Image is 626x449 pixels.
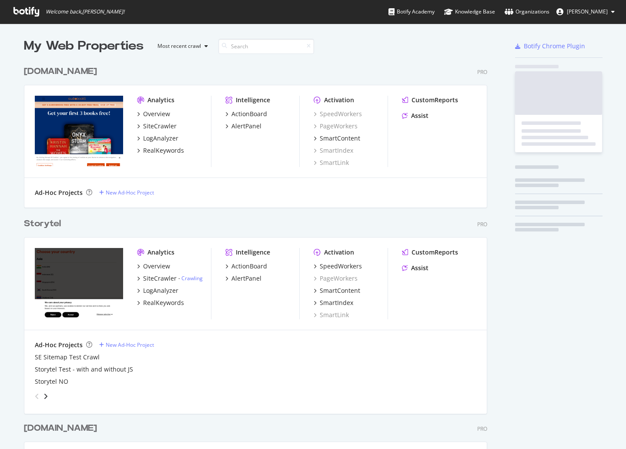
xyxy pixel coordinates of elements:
[137,110,170,118] a: Overview
[143,122,177,131] div: SiteCrawler
[411,264,428,272] div: Assist
[549,5,622,19] button: [PERSON_NAME]
[444,7,495,16] div: Knowledge Base
[320,286,360,295] div: SmartContent
[157,44,201,49] div: Most recent crawl
[143,146,184,155] div: RealKeywords
[231,274,261,283] div: AlertPanel
[505,7,549,16] div: Organizations
[231,262,267,271] div: ActionBoard
[24,37,144,55] div: My Web Properties
[99,189,154,196] a: New Ad-Hoc Project
[43,392,49,401] div: angle-right
[106,189,154,196] div: New Ad-Hoc Project
[567,8,608,15] span: Axel af Petersens
[231,122,261,131] div: AlertPanel
[137,146,184,155] a: RealKeywords
[388,7,435,16] div: Botify Academy
[24,422,100,435] a: [DOMAIN_NAME]
[314,158,349,167] a: SmartLink
[412,248,458,257] div: CustomReports
[225,274,261,283] a: AlertPanel
[35,365,133,374] a: Storytel Test - with and without JS
[46,8,124,15] span: Welcome back, [PERSON_NAME] !
[314,110,362,118] a: SpeedWorkers
[477,425,487,432] div: Pro
[402,96,458,104] a: CustomReports
[320,262,362,271] div: SpeedWorkers
[143,274,177,283] div: SiteCrawler
[225,262,267,271] a: ActionBoard
[24,422,97,435] div: [DOMAIN_NAME]
[24,218,61,230] div: Storytel
[181,275,203,282] a: Crawling
[314,286,360,295] a: SmartContent
[225,110,267,118] a: ActionBoard
[314,146,353,155] a: SmartIndex
[147,96,174,104] div: Analytics
[314,134,360,143] a: SmartContent
[35,353,100,362] a: SE Sitemap Test Crawl
[143,286,178,295] div: LogAnalyzer
[225,122,261,131] a: AlertPanel
[320,298,353,307] div: SmartIndex
[412,96,458,104] div: CustomReports
[24,65,100,78] a: [DOMAIN_NAME]
[324,96,354,104] div: Activation
[137,134,178,143] a: LogAnalyzer
[515,42,585,50] a: Botify Chrome Plugin
[324,248,354,257] div: Activation
[106,341,154,348] div: New Ad-Hoc Project
[524,42,585,50] div: Botify Chrome Plugin
[35,188,83,197] div: Ad-Hoc Projects
[137,122,177,131] a: SiteCrawler
[137,262,170,271] a: Overview
[314,262,362,271] a: SpeedWorkers
[137,298,184,307] a: RealKeywords
[24,65,97,78] div: [DOMAIN_NAME]
[143,262,170,271] div: Overview
[151,39,211,53] button: Most recent crawl
[143,298,184,307] div: RealKeywords
[236,96,270,104] div: Intelligence
[218,39,314,54] input: Search
[178,275,203,282] div: -
[477,68,487,76] div: Pro
[24,218,64,230] a: Storytel
[35,377,68,386] a: Storytel NO
[314,122,358,131] a: PageWorkers
[236,248,270,257] div: Intelligence
[314,311,349,319] a: SmartLink
[143,134,178,143] div: LogAnalyzer
[35,96,123,166] img: audiobooks.com
[31,389,43,403] div: angle-left
[99,341,154,348] a: New Ad-Hoc Project
[35,248,123,318] img: www.storytel.com
[402,111,428,120] a: Assist
[411,111,428,120] div: Assist
[477,221,487,228] div: Pro
[314,274,358,283] a: PageWorkers
[137,274,203,283] a: SiteCrawler- Crawling
[147,248,174,257] div: Analytics
[35,341,83,349] div: Ad-Hoc Projects
[320,134,360,143] div: SmartContent
[143,110,170,118] div: Overview
[314,298,353,307] a: SmartIndex
[231,110,267,118] div: ActionBoard
[402,248,458,257] a: CustomReports
[137,286,178,295] a: LogAnalyzer
[402,264,428,272] a: Assist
